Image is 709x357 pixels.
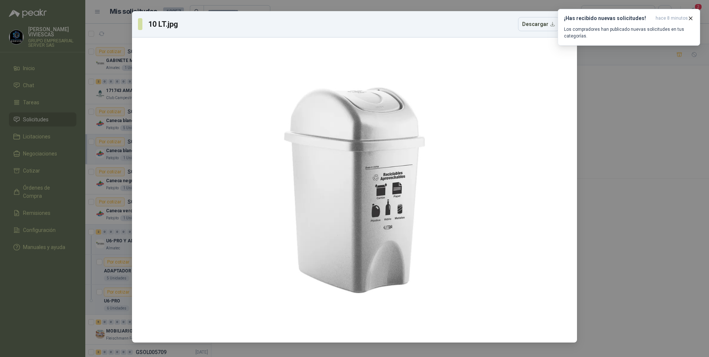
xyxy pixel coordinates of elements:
[656,15,688,22] span: hace 8 minutos
[564,26,694,39] p: Los compradores han publicado nuevas solicitudes en tus categorías.
[558,9,700,46] button: ¡Has recibido nuevas solicitudes!hace 8 minutos Los compradores han publicado nuevas solicitudes ...
[518,17,559,31] button: Descargar
[564,15,653,22] h3: ¡Has recibido nuevas solicitudes!
[148,19,179,30] h3: 10 LT.jpg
